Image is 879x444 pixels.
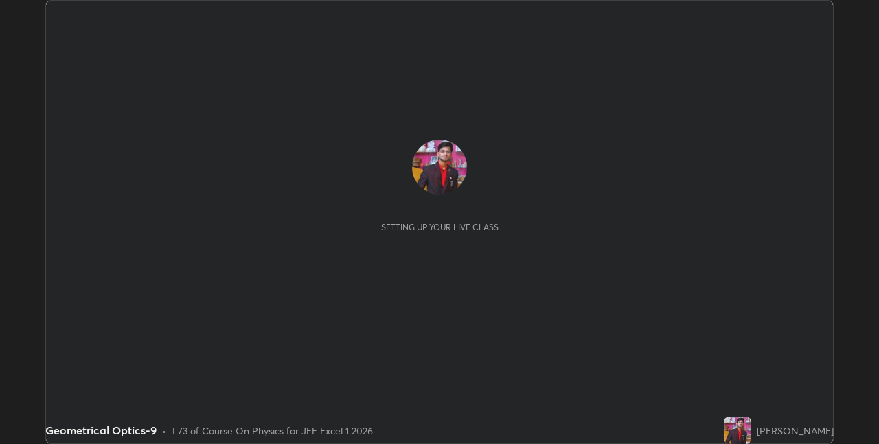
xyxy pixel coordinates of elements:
div: Geometrical Optics-9 [45,422,157,439]
div: • [162,423,167,438]
div: Setting up your live class [381,222,499,232]
div: [PERSON_NAME] [757,423,834,438]
img: 62741a6fc56e4321a437aeefe8689af7.22033213_3 [724,417,751,444]
div: L73 of Course On Physics for JEE Excel 1 2026 [172,423,373,438]
img: 62741a6fc56e4321a437aeefe8689af7.22033213_3 [412,140,467,195]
